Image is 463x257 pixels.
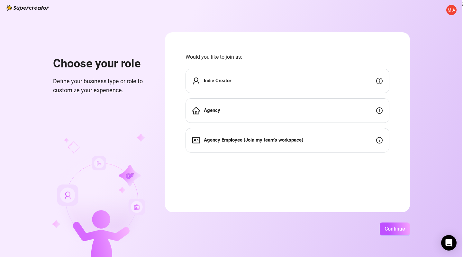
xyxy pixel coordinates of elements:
button: Continue [380,222,410,235]
span: Continue [385,226,405,232]
div: Open Intercom Messenger [441,235,457,251]
span: info-circle [376,137,383,143]
span: info-circle [376,107,383,114]
span: home [192,107,200,114]
span: info-circle [376,78,383,84]
strong: Agency [204,107,220,113]
span: idcard [192,136,200,144]
strong: Agency Employee (Join my team's workspace) [204,137,303,143]
span: Define your business type or role to customize your experience. [53,77,150,95]
img: logo [6,5,49,11]
span: Would you like to join as: [186,53,389,61]
span: user [192,77,200,85]
span: M A [448,6,455,13]
h1: Choose your role [53,57,150,71]
strong: Indie Creator [204,78,231,84]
